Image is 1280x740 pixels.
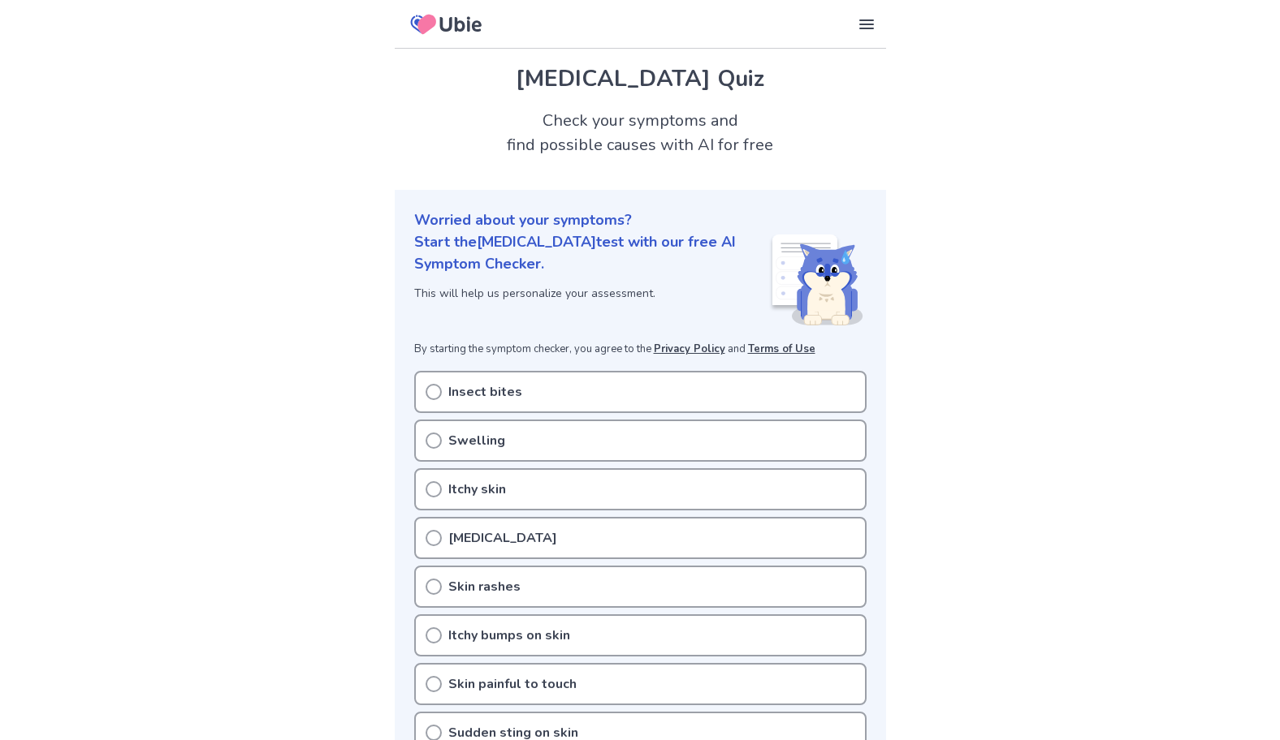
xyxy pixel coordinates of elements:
p: Skin painful to touch [448,674,577,694]
a: Terms of Use [748,342,815,356]
p: Swelling [448,431,505,450]
h2: Check your symptoms and find possible causes with AI for free [395,109,886,157]
p: Insect bites [448,382,522,402]
img: Shiba [769,234,863,325]
a: Privacy Policy [654,342,725,356]
p: By starting the symptom checker, you agree to the and [414,342,867,358]
p: This will help us personalize your assessment. [414,285,769,302]
p: Itchy bumps on skin [448,626,570,645]
p: Start the [MEDICAL_DATA] test with our free AI Symptom Checker. [414,231,769,275]
h1: [MEDICAL_DATA] Quiz [414,62,867,96]
p: Itchy skin [448,480,506,499]
p: Worried about your symptoms? [414,209,867,231]
p: Skin rashes [448,577,521,596]
p: [MEDICAL_DATA] [448,528,557,548]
